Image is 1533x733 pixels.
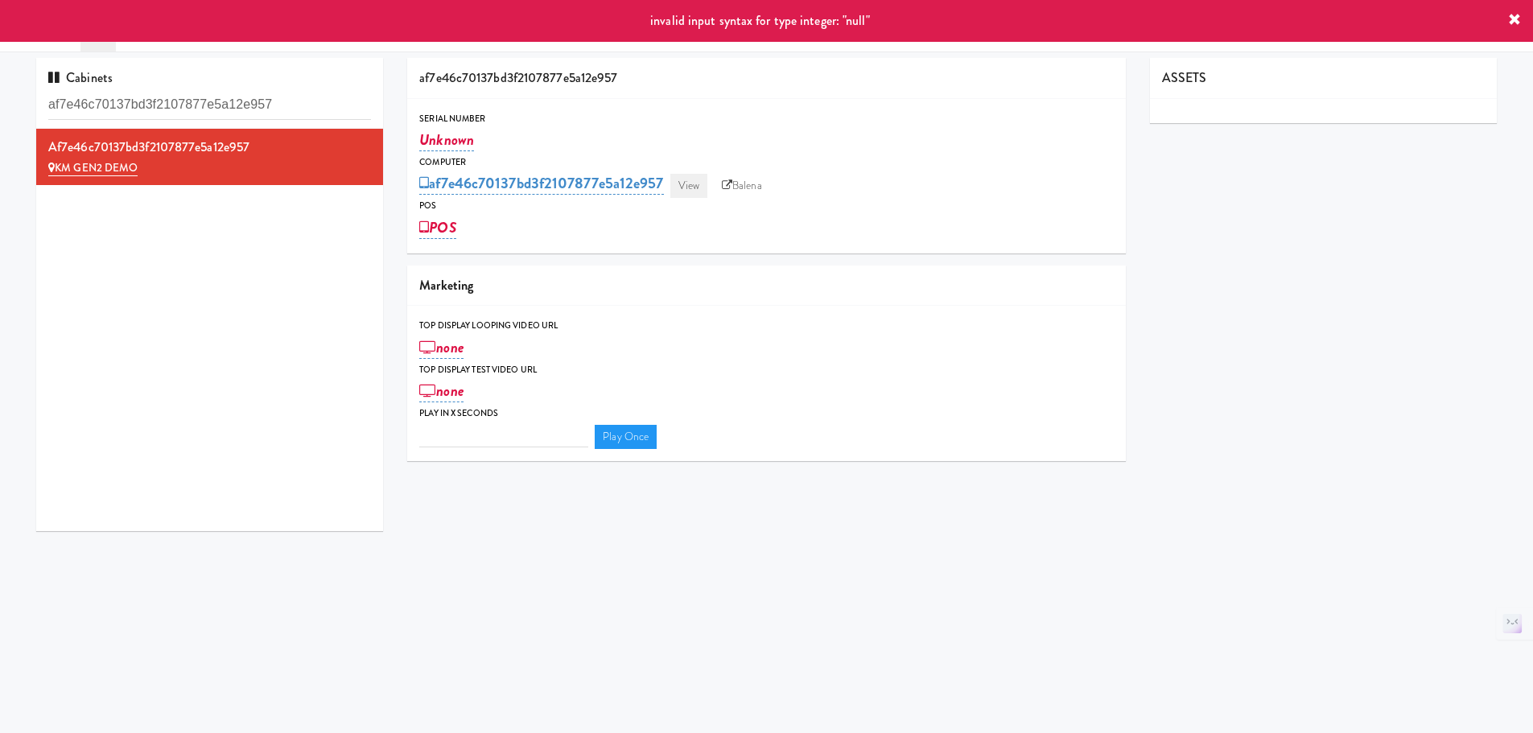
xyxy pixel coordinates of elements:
span: ASSETS [1162,68,1207,87]
a: Unknown [419,129,474,151]
div: Play in X seconds [419,406,1114,422]
a: View [670,174,707,198]
a: POS [419,216,455,239]
a: none [419,336,464,359]
div: Serial Number [419,111,1114,127]
a: none [419,380,464,402]
span: Cabinets [48,68,113,87]
span: invalid input syntax for type integer: "null" [650,11,870,30]
a: af7e46c70137bd3f2107877e5a12e957 [419,172,663,195]
li: af7e46c70137bd3f2107877e5a12e957 KM GEN2 DEMO [36,129,383,185]
div: POS [419,198,1114,214]
div: Top Display Looping Video Url [419,318,1114,334]
div: Top Display Test Video Url [419,362,1114,378]
a: Play Once [595,425,657,449]
span: Marketing [419,276,473,294]
div: af7e46c70137bd3f2107877e5a12e957 [48,135,371,159]
div: Computer [419,154,1114,171]
input: Search cabinets [48,90,371,120]
a: KM GEN2 DEMO [48,160,138,176]
div: af7e46c70137bd3f2107877e5a12e957 [407,58,1126,99]
a: Balena [714,174,770,198]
